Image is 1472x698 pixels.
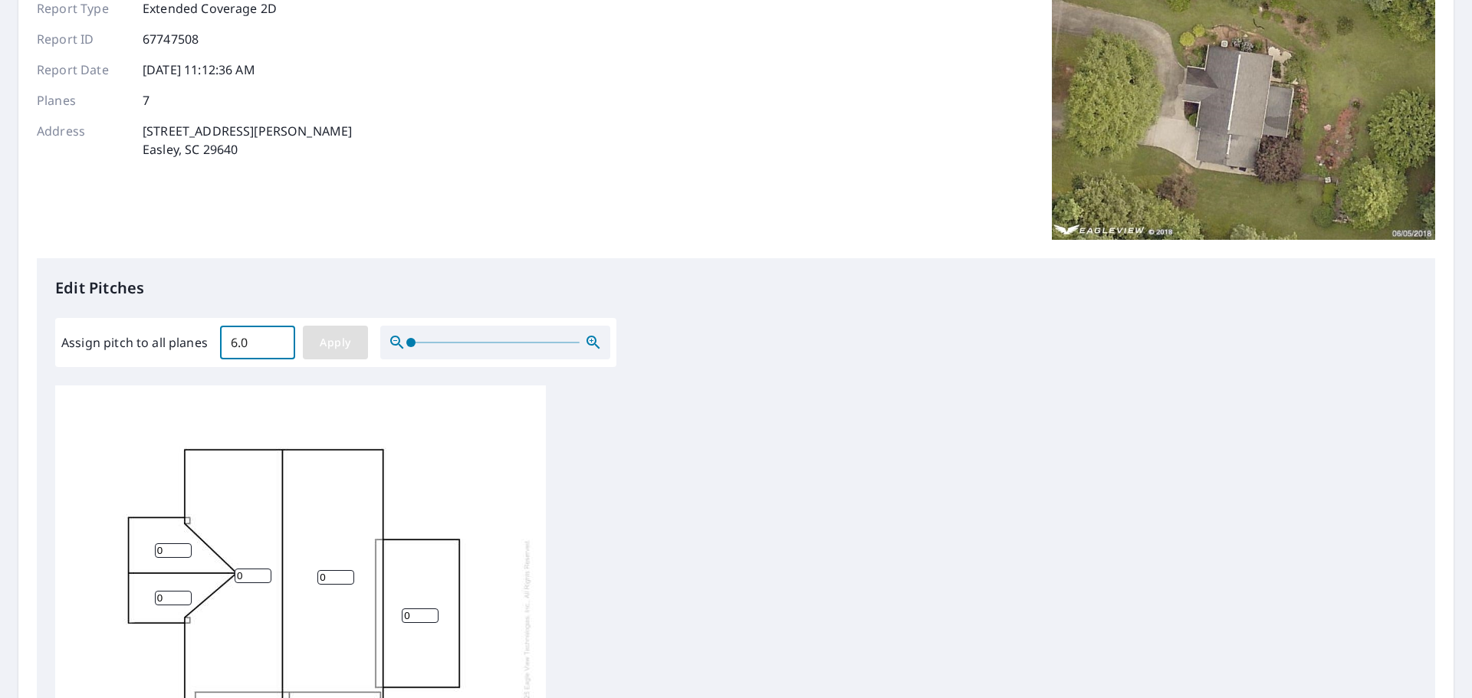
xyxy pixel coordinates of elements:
[220,321,295,364] input: 00.0
[61,333,208,352] label: Assign pitch to all planes
[143,61,255,79] p: [DATE] 11:12:36 AM
[303,326,368,359] button: Apply
[143,91,149,110] p: 7
[37,61,129,79] p: Report Date
[143,122,352,159] p: [STREET_ADDRESS][PERSON_NAME] Easley, SC 29640
[37,30,129,48] p: Report ID
[143,30,199,48] p: 67747508
[55,277,1417,300] p: Edit Pitches
[37,91,129,110] p: Planes
[315,333,356,352] span: Apply
[37,122,129,159] p: Address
